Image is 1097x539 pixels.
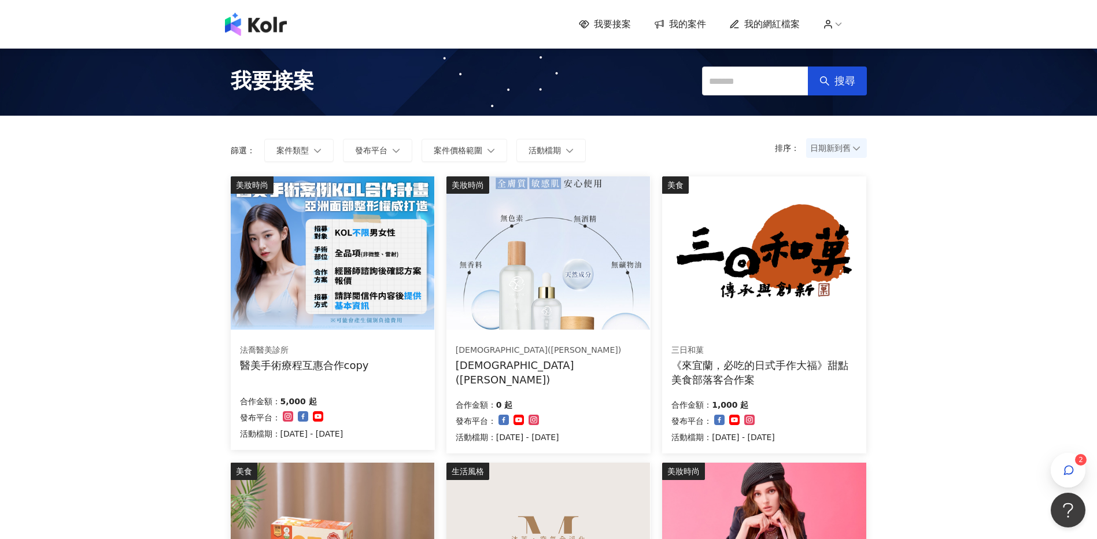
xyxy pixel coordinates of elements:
div: 《來宜蘭，必吃的日式手作大福》甜點美食部落客合作案 [671,358,857,387]
span: 案件類型 [276,146,309,155]
span: 我的網紅檔案 [744,18,800,31]
button: 案件價格範圍 [422,139,507,162]
span: 活動檔期 [529,146,561,155]
p: 發布平台： [456,414,496,428]
div: 生活風格 [446,463,489,480]
div: 美食 [231,463,257,480]
span: 2 [1078,456,1083,464]
sup: 2 [1075,454,1087,466]
div: 法喬醫美診所 [240,345,369,356]
a: 我的網紅檔案 [729,18,800,31]
a: 我的案件 [654,18,706,31]
div: 三日和菓 [671,345,856,356]
span: 搜尋 [834,75,855,87]
button: 搜尋 [808,67,867,95]
p: 活動檔期：[DATE] - [DATE] [671,430,775,444]
span: 發布平台 [355,146,387,155]
button: 案件類型 [264,139,334,162]
div: [DEMOGRAPHIC_DATA]([PERSON_NAME]) [456,345,641,356]
p: 活動檔期：[DATE] - [DATE] [456,430,559,444]
p: 篩選： [231,146,255,155]
p: 發布平台： [240,411,280,424]
span: 我要接案 [594,18,631,31]
span: 我的案件 [669,18,706,31]
span: search [819,76,830,86]
img: logo [225,13,287,36]
span: 我要接案 [231,67,314,95]
p: 合作金額： [671,398,712,412]
img: 眼袋、隆鼻、隆乳、抽脂、墊下巴 [231,176,434,330]
p: 發布平台： [671,414,712,428]
p: 排序： [775,143,806,153]
div: 醫美手術療程互惠合作copy [240,358,369,372]
button: 2 [1051,453,1085,488]
div: 美妝時尚 [231,176,274,194]
img: 三日和菓｜手作大福甜點體驗 × 宜蘭在地散策推薦 [662,176,866,330]
p: 合作金額： [240,394,280,408]
span: 案件價格範圍 [434,146,482,155]
span: 日期新到舊 [810,139,863,157]
img: 極辰保濕保養系列 [446,176,650,330]
iframe: Help Scout Beacon - Open [1051,493,1085,527]
p: 5,000 起 [280,394,317,408]
p: 1,000 起 [712,398,748,412]
div: 美食 [662,176,689,194]
p: 合作金額： [456,398,496,412]
div: [DEMOGRAPHIC_DATA]([PERSON_NAME]) [456,358,641,387]
button: 發布平台 [343,139,412,162]
div: 美妝時尚 [662,463,705,480]
div: 美妝時尚 [446,176,489,194]
p: 活動檔期：[DATE] - [DATE] [240,427,343,441]
button: 活動檔期 [516,139,586,162]
a: 我要接案 [579,18,631,31]
p: 0 起 [496,398,513,412]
